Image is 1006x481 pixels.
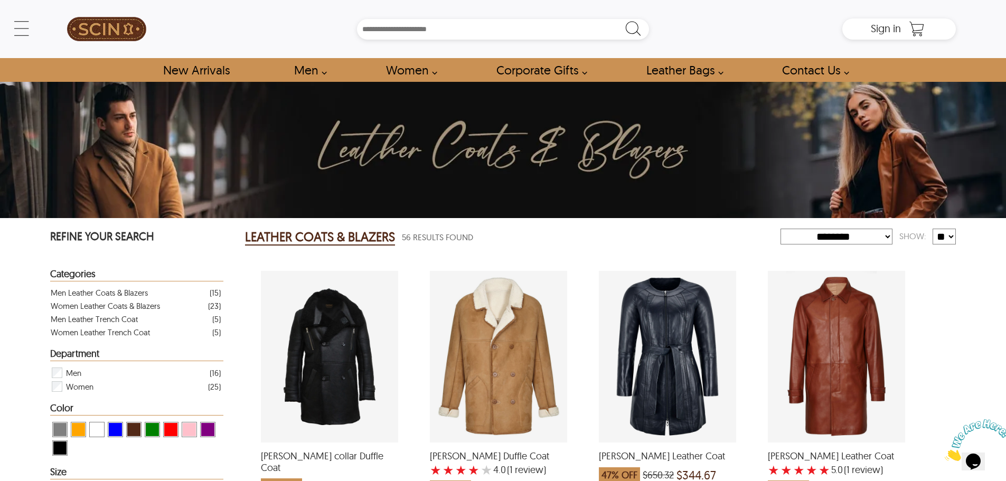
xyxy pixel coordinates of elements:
div: View One Color Leather Coats & Blazers [89,422,105,437]
a: Shop New Arrivals [151,58,241,82]
div: View Pink Leather Coats & Blazers [182,422,197,437]
label: 1 rating [768,465,779,475]
span: 56 Results Found [402,231,473,244]
a: Shop Leather Bags [634,58,729,82]
span: review [513,465,543,475]
label: 2 rating [443,465,454,475]
span: $650.32 [643,470,674,480]
div: Heading Filter Leather Coats & Blazers by Department [50,348,223,361]
div: Men Leather Trench Coat [51,313,138,326]
label: 4 rating [468,465,480,475]
div: Men Leather Coats & Blazers [51,286,148,299]
h2: LEATHER COATS & BLAZERS [245,229,395,246]
p: REFINE YOUR SEARCH [50,229,223,246]
span: ) [507,465,546,475]
div: View Black Leather Coats & Blazers [52,440,68,456]
span: Men [66,366,81,380]
label: 3 rating [455,465,467,475]
span: ) [844,465,883,475]
label: 2 rating [781,465,792,475]
div: View Green Leather Coats & Blazers [145,422,160,437]
a: Filter Women Leather Coats & Blazers [51,299,221,313]
div: ( 15 ) [210,286,221,299]
div: ( 5 ) [212,313,221,326]
label: 5.0 [831,465,843,475]
div: Filter Women Leather Coats & Blazers [51,380,221,393]
div: View Red Leather Coats & Blazers [163,422,178,437]
span: Women [66,380,93,393]
a: Shop Leather Corporate Gifts [484,58,593,82]
a: Sign in [871,25,901,34]
div: View Brown ( Brand Color ) Leather Coats & Blazers [126,422,142,437]
img: SCIN [67,5,146,53]
div: Filter Men Leather Coats & Blazers [51,366,221,380]
span: Robert Fur collar Duffle Coat [261,450,398,473]
a: Shop Women Leather Jackets [374,58,443,82]
div: ( 16 ) [210,366,221,380]
label: 5 rating [819,465,830,475]
label: 5 rating [481,465,492,475]
label: 4.0 [493,465,506,475]
a: contact-us [770,58,855,82]
span: $344.67 [676,470,716,480]
span: Brian Leather Duffle Coat [430,450,567,462]
div: ( 25 ) [208,380,221,393]
div: Heading Filter Leather Coats & Blazers by Size [50,467,223,479]
iframe: chat widget [941,415,1006,465]
a: shop men's leather jackets [282,58,333,82]
span: David Long Leather Coat [768,450,905,462]
div: Women Leather Coats & Blazers [51,299,160,313]
div: Heading Filter Leather Coats & Blazers by Categories [50,269,223,281]
a: Filter Women Leather Trench Coat [51,326,221,339]
span: (1 [507,465,513,475]
div: ( 23 ) [208,299,221,313]
div: View Orange Leather Coats & Blazers [71,422,86,437]
a: SCIN [50,5,163,53]
div: ( 5 ) [212,326,221,339]
span: Sign in [871,22,901,35]
div: View Blue Leather Coats & Blazers [108,422,123,437]
div: View Purple Leather Coats & Blazers [200,422,215,437]
div: Leather Coats & Blazers 56 Results Found [245,227,781,248]
label: 4 rating [806,465,817,475]
span: review [850,465,880,475]
div: Women Leather Trench Coat [51,326,150,339]
a: Filter Men Leather Trench Coat [51,313,221,326]
div: Show: [892,227,933,246]
div: View Grey Leather Coats & Blazers [52,422,68,437]
label: 3 rating [793,465,805,475]
a: Filter Men Leather Coats & Blazers [51,286,221,299]
a: Shopping Cart [906,21,927,37]
img: Chat attention grabber [4,4,70,46]
label: 1 rating [430,465,441,475]
span: (1 [844,465,850,475]
div: Heading Filter Leather Coats & Blazers by Color [50,403,223,416]
span: Lina Long Leather Coat [599,450,736,462]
